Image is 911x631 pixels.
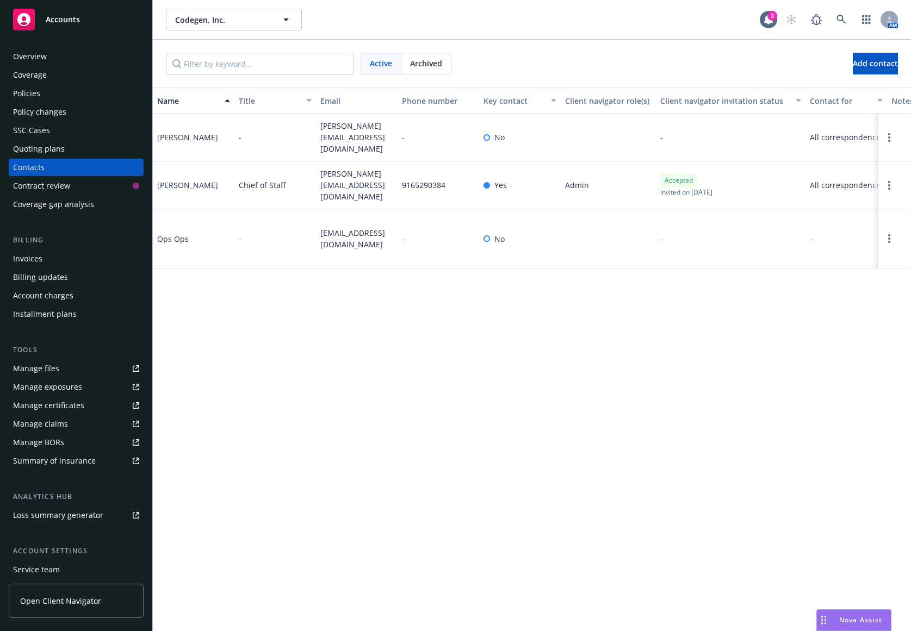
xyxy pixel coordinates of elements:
[479,88,561,114] button: Key contact
[13,250,42,267] div: Invoices
[13,397,84,414] div: Manage certificates
[320,168,393,202] span: [PERSON_NAME][EMAIL_ADDRESS][DOMAIN_NAME]
[410,58,442,69] span: Archived
[13,103,66,121] div: Policy changes
[320,120,393,154] span: [PERSON_NAME][EMAIL_ADDRESS][DOMAIN_NAME]
[9,48,144,65] a: Overview
[13,66,47,84] div: Coverage
[9,159,144,176] a: Contacts
[883,232,896,245] a: Open options
[9,122,144,139] a: SSC Cases
[157,233,189,245] div: Ops Ops
[13,48,47,65] div: Overview
[9,491,144,502] div: Analytics hub
[494,132,505,143] span: No
[46,15,80,24] span: Accounts
[166,9,302,30] button: Codegen, Inc.
[494,179,507,191] span: Yes
[13,196,94,213] div: Coverage gap analysis
[660,233,663,245] span: -
[9,305,144,323] a: Installment plans
[9,103,144,121] a: Policy changes
[9,397,144,414] a: Manage certificates
[839,615,882,624] span: Nova Assist
[316,88,398,114] button: Email
[816,609,891,631] button: Nova Assist
[402,233,405,245] span: -
[780,9,802,30] a: Start snowing
[9,268,144,286] a: Billing updates
[9,196,144,213] a: Coverage gap analysis
[157,95,218,107] div: Name
[13,507,103,524] div: Loss summary generator
[810,233,813,245] span: -
[9,546,144,557] div: Account settings
[9,434,144,451] a: Manage BORs
[9,287,144,304] a: Account charges
[9,452,144,470] a: Summary of insurance
[561,88,656,114] button: Client navigator role(s)
[660,188,712,197] span: Invited on [DATE]
[239,95,300,107] div: Title
[234,88,316,114] button: Title
[883,131,896,144] a: Open options
[239,233,241,245] span: -
[13,159,45,176] div: Contacts
[13,268,68,286] div: Billing updates
[853,58,898,68] span: Add contact
[239,179,286,191] span: Chief of Staff
[810,132,883,143] span: All correspondence
[767,11,777,21] div: 3
[831,9,852,30] a: Search
[810,95,871,107] div: Contact for
[565,179,589,191] span: Admin
[883,179,896,192] a: Open options
[660,95,789,107] div: Client navigator invitation status
[484,95,544,107] div: Key contact
[9,4,144,35] a: Accounts
[9,235,144,246] div: Billing
[402,132,405,143] span: -
[13,360,59,377] div: Manage files
[817,610,831,630] div: Drag to move
[9,177,144,195] a: Contract review
[157,179,218,191] div: [PERSON_NAME]
[13,305,77,323] div: Installment plans
[13,434,64,451] div: Manage BORs
[320,95,393,107] div: Email
[320,227,393,250] span: [EMAIL_ADDRESS][DOMAIN_NAME]
[402,179,445,191] span: 9165290384
[9,250,144,267] a: Invoices
[660,132,663,143] span: -
[175,14,269,26] span: Codegen, Inc.
[9,140,144,158] a: Quoting plans
[157,132,218,143] div: [PERSON_NAME]
[13,85,40,102] div: Policies
[805,9,827,30] a: Report a Bug
[565,95,652,107] div: Client navigator role(s)
[370,58,392,69] span: Active
[13,287,73,304] div: Account charges
[166,53,354,74] input: Filter by keyword...
[13,122,50,139] div: SSC Cases
[805,88,887,114] button: Contact for
[853,53,898,74] button: Add contact
[13,140,65,158] div: Quoting plans
[9,561,144,578] a: Service team
[494,233,505,245] span: No
[13,452,96,470] div: Summary of insurance
[9,378,144,396] a: Manage exposures
[9,85,144,102] a: Policies
[9,66,144,84] a: Coverage
[13,177,70,195] div: Contract review
[810,179,883,191] span: All correspondence
[9,345,144,355] div: Tools
[398,88,479,114] button: Phone number
[9,360,144,377] a: Manage files
[9,507,144,524] a: Loss summary generator
[402,95,475,107] div: Phone number
[13,415,68,433] div: Manage claims
[665,176,693,185] span: Accepted
[153,88,234,114] button: Name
